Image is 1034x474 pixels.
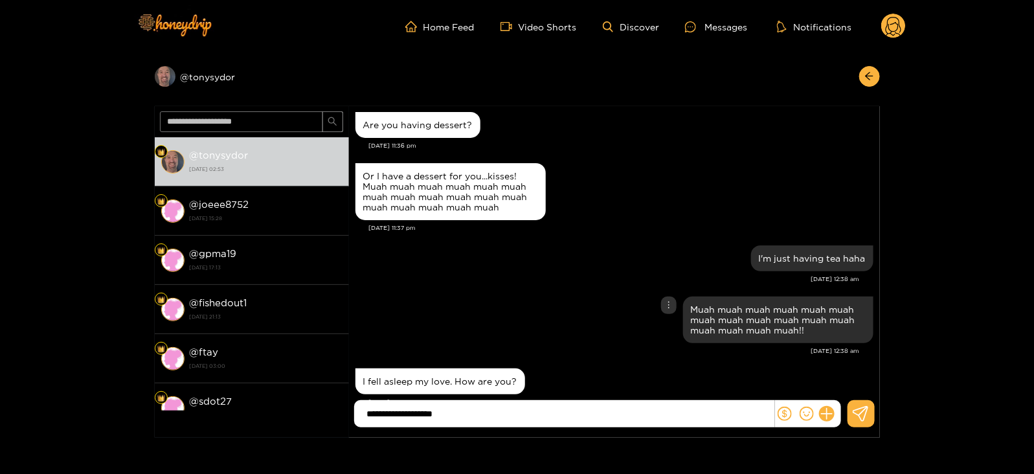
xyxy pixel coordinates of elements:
[157,296,165,304] img: Fan Level
[859,66,880,87] button: arrow-left
[355,112,480,138] div: Sep. 15, 11:36 pm
[363,376,517,387] div: I fell asleep my love. How are you?
[355,346,860,356] div: [DATE] 12:38 am
[157,247,165,254] img: Fan Level
[157,394,165,402] img: Fan Level
[800,407,814,421] span: smile
[161,249,185,272] img: conversation
[155,66,349,87] div: @tonysydor
[778,407,792,421] span: dollar
[759,253,866,264] div: I'm just having tea haha
[751,245,873,271] div: Sep. 16, 12:38 am
[161,150,185,174] img: conversation
[190,163,343,175] strong: [DATE] 02:53
[190,396,232,407] strong: @ sdot27
[190,199,249,210] strong: @ joeee8752
[190,248,237,259] strong: @ gpma19
[355,163,546,220] div: Sep. 15, 11:37 pm
[603,21,659,32] a: Discover
[369,398,873,407] div: [DATE] 1:54 am
[691,304,866,335] div: Muah muah muah muah muah muah muah muah muah muah muah muah muah muah muah muah!!
[369,141,873,150] div: [DATE] 11:36 pm
[864,71,874,82] span: arrow-left
[328,117,337,128] span: search
[355,275,860,284] div: [DATE] 12:38 am
[322,111,343,132] button: search
[685,19,747,34] div: Messages
[683,297,873,343] div: Sep. 16, 12:38 am
[773,20,855,33] button: Notifications
[157,148,165,156] img: Fan Level
[190,262,343,273] strong: [DATE] 17:13
[369,223,873,232] div: [DATE] 11:37 pm
[190,360,343,372] strong: [DATE] 03:00
[500,21,577,32] a: Video Shorts
[161,298,185,321] img: conversation
[355,368,525,394] div: Sep. 16, 1:54 am
[405,21,423,32] span: home
[190,150,249,161] strong: @ tonysydor
[190,409,343,421] strong: [DATE] 09:30
[157,198,165,205] img: Fan Level
[190,346,219,357] strong: @ ftay
[161,396,185,420] img: conversation
[775,404,794,423] button: dollar
[190,311,343,322] strong: [DATE] 21:13
[157,345,165,353] img: Fan Level
[161,199,185,223] img: conversation
[363,120,473,130] div: Are you having dessert?
[161,347,185,370] img: conversation
[190,297,247,308] strong: @ fishedout1
[500,21,519,32] span: video-camera
[664,300,673,310] span: more
[363,171,538,212] div: Or I have a dessert for you...kisses! Muah muah muah muah muah muah muah muah muah muah muah muah...
[405,21,475,32] a: Home Feed
[190,212,343,224] strong: [DATE] 15:28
